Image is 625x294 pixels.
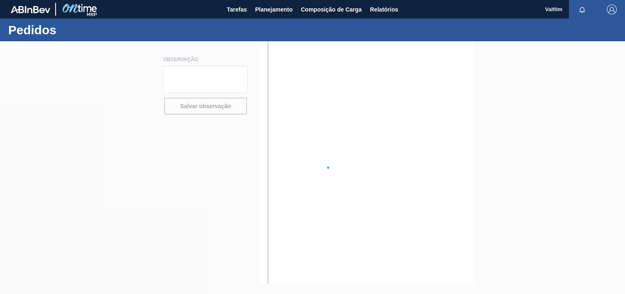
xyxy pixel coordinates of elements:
[607,5,617,14] img: Logout
[569,4,595,15] button: Notificações
[8,25,154,35] h1: Pedidos
[255,5,293,14] span: Planejamento
[301,5,362,14] span: Composição de Carga
[370,5,398,14] span: Relatórios
[11,6,50,13] img: TNhmsLtSVTkK8tSr43FrP2fwEKptu5GPRR3wAAAABJRU5ErkJggg==
[227,5,247,14] span: Tarefas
